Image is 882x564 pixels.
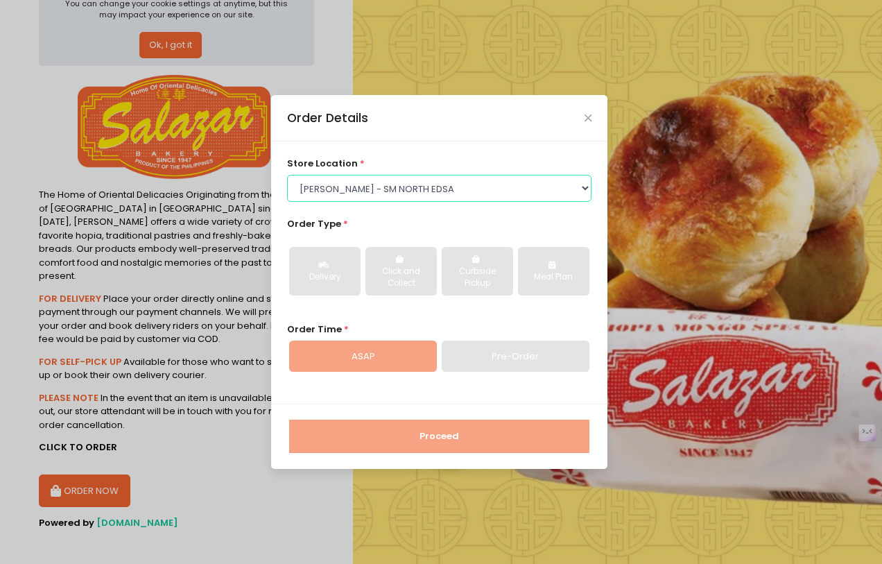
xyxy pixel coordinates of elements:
div: Meal Plan [528,271,580,284]
button: Click and Collect [365,247,437,296]
span: store location [287,157,358,170]
button: Delivery [289,247,361,296]
div: Curbside Pickup [451,266,503,290]
div: Delivery [299,271,351,284]
button: Curbside Pickup [442,247,513,296]
div: Order Details [287,109,368,127]
div: Click and Collect [375,266,427,290]
button: Proceed [289,420,589,453]
button: Meal Plan [518,247,589,296]
span: Order Type [287,217,341,230]
span: Order Time [287,323,342,336]
button: Close [585,114,591,121]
